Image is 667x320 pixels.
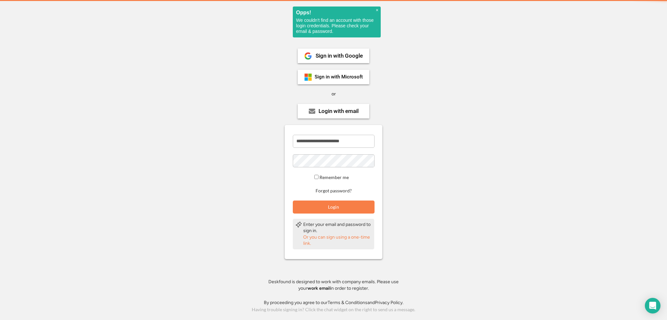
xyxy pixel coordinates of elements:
button: Login [293,201,375,214]
div: Sign in with Google [316,53,363,59]
strong: work email [307,285,330,291]
a: Terms & Conditions [328,300,367,305]
a: Privacy Policy. [375,300,404,305]
div: Open Intercom Messenger [645,298,660,313]
h2: Opps! [296,10,377,15]
div: Enter your email and password to sign in. [303,221,372,234]
span: × [376,7,378,13]
img: 1024px-Google__G__Logo.svg.png [304,52,312,60]
div: Or you can sign using a one-time link. [303,234,372,247]
div: or [332,91,336,97]
p: We couldn't find an account with those login credentials. Please check your email & password. [296,18,377,34]
div: Deskfound is designed to work with company emails. Please use your in order to register. [260,279,407,291]
div: Login with email [319,108,359,114]
button: Forgot password? [315,188,353,194]
label: Remember me [319,174,349,180]
div: By proceeding you agree to our and [264,299,404,306]
div: Sign in with Microsoft [315,75,363,79]
img: ms-symbollockup_mssymbol_19.png [304,73,312,81]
